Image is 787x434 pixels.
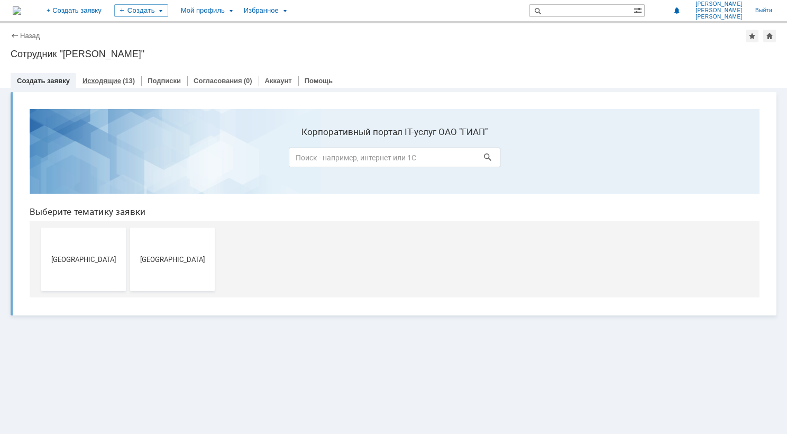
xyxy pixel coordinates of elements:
[20,127,105,191] button: [GEOGRAPHIC_DATA]
[696,7,743,14] span: [PERSON_NAME]
[746,30,758,42] div: Добавить в избранное
[13,6,21,15] a: Перейти на домашнюю страницу
[123,77,135,85] div: (13)
[114,4,168,17] div: Создать
[112,155,190,162] span: [GEOGRAPHIC_DATA]
[23,155,102,162] span: [GEOGRAPHIC_DATA]
[148,77,181,85] a: Подписки
[244,77,252,85] div: (0)
[109,127,194,191] button: [GEOGRAPHIC_DATA]
[265,77,292,85] a: Аккаунт
[8,106,738,116] header: Выберите тематику заявки
[763,30,776,42] div: Сделать домашней страницей
[13,6,21,15] img: logo
[696,14,743,20] span: [PERSON_NAME]
[268,26,479,37] label: Корпоративный портал IT-услуг ОАО "ГИАП"
[11,49,776,59] div: Сотрудник "[PERSON_NAME]"
[268,47,479,67] input: Поиск - например, интернет или 1С
[17,77,70,85] a: Создать заявку
[305,77,333,85] a: Помощь
[696,1,743,7] span: [PERSON_NAME]
[194,77,242,85] a: Согласования
[634,5,644,15] span: Расширенный поиск
[20,32,40,40] a: Назад
[83,77,121,85] a: Исходящие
